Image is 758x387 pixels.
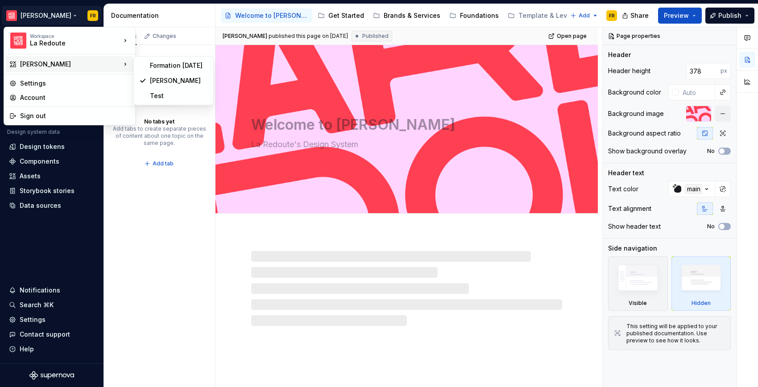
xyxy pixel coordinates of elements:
div: Sign out [20,111,130,120]
img: f15b4b9a-d43c-4bd8-bdfb-9b20b89b7814.png [10,33,26,49]
div: [PERSON_NAME] [20,60,121,69]
div: La Redoute [30,39,106,48]
div: [PERSON_NAME] [150,76,208,85]
div: Workspace [30,33,121,39]
div: Settings [20,79,130,88]
div: Formation [DATE] [150,61,208,70]
div: Account [20,93,130,102]
div: Test [150,91,208,100]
